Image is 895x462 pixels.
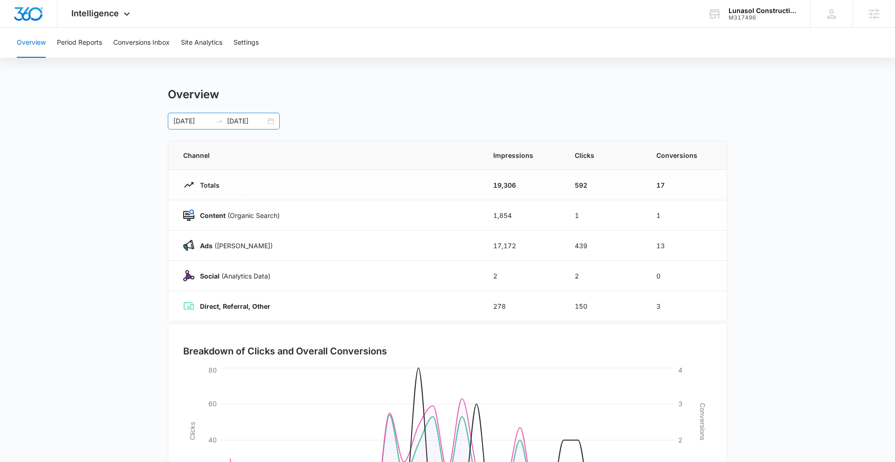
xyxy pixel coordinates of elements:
[200,211,226,219] strong: Content
[183,344,387,358] h3: Breakdown of Clicks and Overall Conversions
[234,28,259,58] button: Settings
[729,14,797,21] div: account id
[645,231,727,261] td: 13
[71,8,119,18] span: Intelligence
[194,241,273,251] p: ([PERSON_NAME])
[645,200,727,231] td: 1
[678,436,682,444] tspan: 2
[194,180,220,190] p: Totals
[183,240,194,251] img: Ads
[699,403,707,440] tspan: Conversions
[575,150,634,160] span: Clicks
[188,422,196,440] tspan: Clicks
[208,366,217,374] tspan: 80
[183,150,471,160] span: Channel
[493,150,552,160] span: Impressions
[564,231,645,261] td: 439
[482,200,564,231] td: 1,854
[194,271,270,281] p: (Analytics Data)
[645,261,727,291] td: 0
[656,150,712,160] span: Conversions
[183,270,194,281] img: Social
[678,366,682,374] tspan: 4
[482,231,564,261] td: 17,172
[113,28,170,58] button: Conversions Inbox
[482,291,564,321] td: 278
[200,302,270,310] strong: Direct, Referral, Other
[173,116,212,126] input: Start date
[564,291,645,321] td: 150
[208,400,217,408] tspan: 60
[482,261,564,291] td: 2
[678,400,682,408] tspan: 3
[208,436,217,444] tspan: 40
[645,291,727,321] td: 3
[17,28,46,58] button: Overview
[482,170,564,200] td: 19,306
[200,272,220,280] strong: Social
[564,261,645,291] td: 2
[564,200,645,231] td: 1
[216,117,223,125] span: to
[216,117,223,125] span: swap-right
[183,210,194,221] img: Content
[168,88,219,102] h1: Overview
[227,116,266,126] input: End date
[729,7,797,14] div: account name
[181,28,222,58] button: Site Analytics
[564,170,645,200] td: 592
[194,211,280,220] p: (Organic Search)
[57,28,102,58] button: Period Reports
[645,170,727,200] td: 17
[200,242,213,250] strong: Ads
